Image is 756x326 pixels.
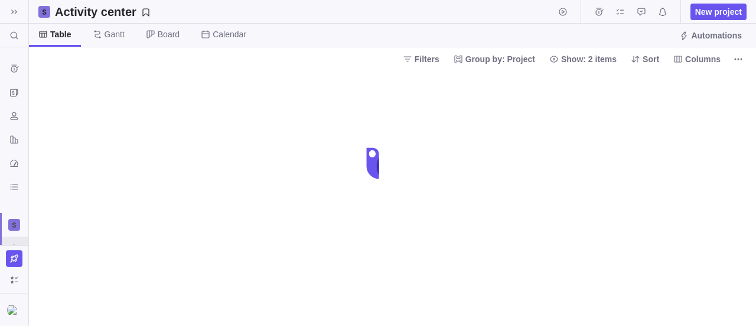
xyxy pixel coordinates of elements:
[465,53,535,65] span: Group by: Project
[626,51,664,67] span: Sort
[730,51,747,67] span: More actions
[612,9,628,18] a: My assignments
[55,4,136,20] h2: Activity center
[633,9,650,18] a: Approval requests
[695,6,742,18] span: New project
[674,27,747,44] span: Automations
[50,28,71,40] span: Table
[158,28,180,40] span: Board
[654,4,671,20] span: Notifications
[6,250,22,267] a: Upgrade now (Trial ends in 15 days)
[105,28,125,40] span: Gantt
[545,51,621,67] span: Show: 2 items
[654,9,671,18] a: Notifications
[354,140,402,187] div: loading
[398,51,444,67] span: Filters
[555,4,571,20] span: Start timer
[633,4,650,20] span: Approval requests
[7,305,21,315] img: Show
[591,9,607,18] a: Time logs
[612,4,628,20] span: My assignments
[449,51,540,67] span: Group by: Project
[213,28,246,40] span: Calendar
[643,53,659,65] span: Sort
[691,30,742,41] span: Automations
[415,53,439,65] span: Filters
[7,303,21,317] div: Tammy Connors
[690,4,747,20] span: New project
[561,53,617,65] span: Show: 2 items
[50,4,155,20] span: Save your current layout and filters as a View
[5,272,24,288] span: To better explore Birdview features, you may use sample data.
[685,53,721,65] span: Columns
[669,51,725,67] span: Columns
[591,4,607,20] span: Time logs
